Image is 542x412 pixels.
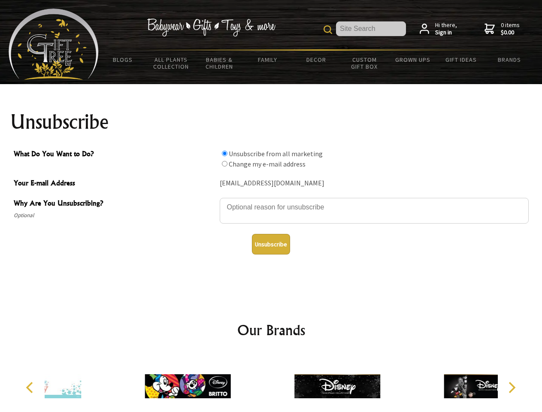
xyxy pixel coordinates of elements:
[420,21,457,36] a: Hi there,Sign in
[435,21,457,36] span: Hi there,
[220,177,529,190] div: [EMAIL_ADDRESS][DOMAIN_NAME]
[14,210,215,221] span: Optional
[340,51,389,76] a: Custom Gift Box
[502,378,521,397] button: Next
[14,178,215,190] span: Your E-mail Address
[292,51,340,69] a: Decor
[147,18,276,36] img: Babywear - Gifts - Toys & more
[484,21,520,36] a: 0 items$0.00
[501,21,520,36] span: 0 items
[324,25,332,34] img: product search
[501,29,520,36] strong: $0.00
[388,51,437,69] a: Grown Ups
[220,198,529,224] textarea: Why Are You Unsubscribing?
[435,29,457,36] strong: Sign in
[229,149,323,158] label: Unsubscribe from all marketing
[10,112,532,132] h1: Unsubscribe
[229,160,306,168] label: Change my e-mail address
[252,234,290,254] button: Unsubscribe
[222,151,227,156] input: What Do You Want to Do?
[195,51,244,76] a: Babies & Children
[17,320,525,340] h2: Our Brands
[9,9,99,80] img: Babyware - Gifts - Toys and more...
[21,378,40,397] button: Previous
[485,51,534,69] a: Brands
[99,51,147,69] a: BLOGS
[14,148,215,161] span: What Do You Want to Do?
[437,51,485,69] a: Gift Ideas
[222,161,227,167] input: What Do You Want to Do?
[14,198,215,210] span: Why Are You Unsubscribing?
[336,21,406,36] input: Site Search
[147,51,196,76] a: All Plants Collection
[244,51,292,69] a: Family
